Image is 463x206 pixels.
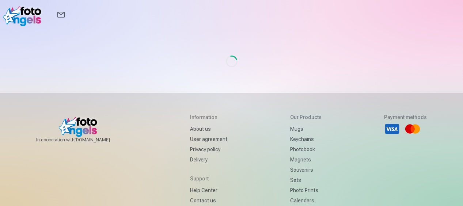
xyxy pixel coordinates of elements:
a: User agreement [190,134,227,144]
a: Privacy policy [190,144,227,154]
li: Visa [384,121,400,137]
a: About us [190,124,227,134]
h5: Support [190,175,227,182]
a: Help Center [190,185,227,195]
li: Mastercard [405,121,421,137]
img: /v1 [3,3,45,26]
a: Mugs [290,124,322,134]
h5: Information [190,114,227,121]
h5: Our products [290,114,322,121]
a: Delivery [190,154,227,165]
a: Keychains [290,134,322,144]
a: Contact us [190,195,227,206]
a: Sets [290,175,322,185]
a: Souvenirs [290,165,322,175]
a: [DOMAIN_NAME] [75,137,128,143]
span: In cooperation with [36,137,128,143]
a: Magnets [290,154,322,165]
h5: Payment methods [384,114,427,121]
a: Photo prints [290,185,322,195]
a: Calendars [290,195,322,206]
a: Photobook [290,144,322,154]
